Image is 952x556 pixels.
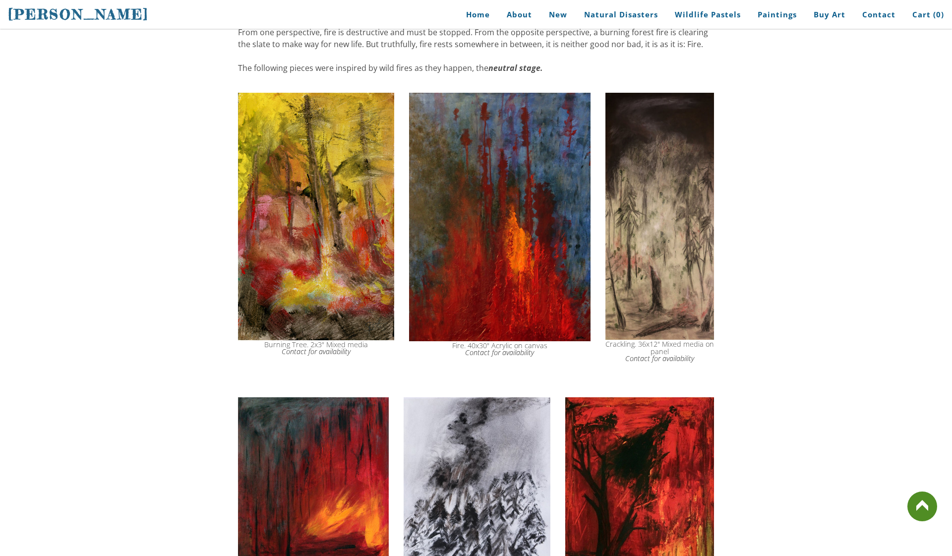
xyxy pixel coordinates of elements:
div: Fire. 40x30" Acrylic on canvas [409,342,591,357]
img: wildfire art [238,93,394,340]
img: wildfire crackling painting [605,93,714,340]
div: From one perspective, fire is destructive and must be stopped. From the opposite perspective, a b... [238,26,714,74]
div: Burning Tree. 2x3" Mixed media [238,341,394,356]
a: Contact for availability [465,348,534,357]
a: Home [451,3,497,26]
a: [PERSON_NAME] [8,5,149,24]
a: Wildlife Pastels [667,3,748,26]
strong: neutral stage. [488,62,543,73]
span: [PERSON_NAME] [8,6,149,23]
span: 0 [936,9,941,19]
a: New [541,3,575,26]
a: Cart (0) [905,3,944,26]
a: Contact for availability [282,347,351,356]
a: Contact [855,3,903,26]
a: Buy Art [806,3,853,26]
a: Paintings [750,3,804,26]
a: About [499,3,539,26]
div: Crackling. 36x12" Mixed media on panel [605,341,714,362]
img: wild fire painting [409,93,591,341]
a: Contact for availability [625,354,694,363]
a: Natural Disasters [577,3,665,26]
